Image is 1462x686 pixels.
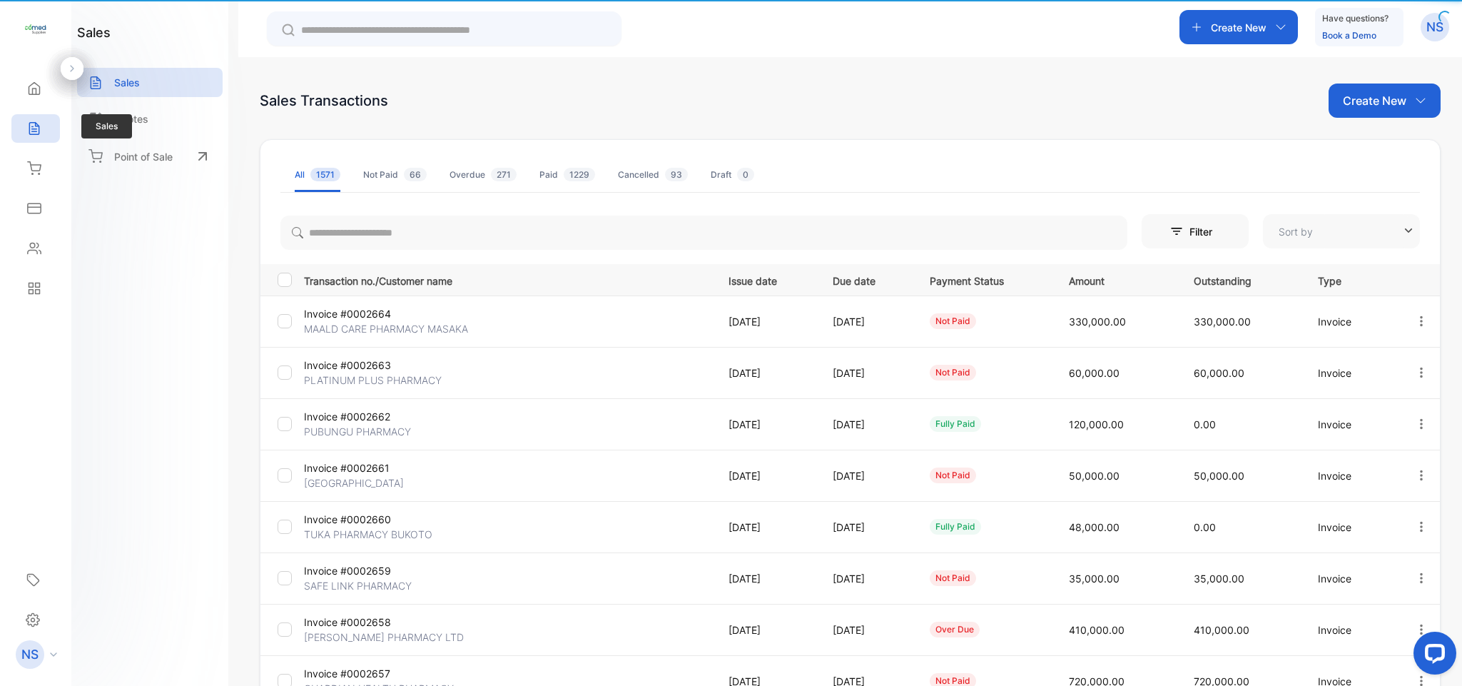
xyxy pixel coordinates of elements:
[1318,417,1385,432] p: Invoice
[1318,365,1385,380] p: Invoice
[1069,470,1120,482] span: 50,000.00
[1279,224,1313,239] p: Sort by
[1069,367,1120,379] span: 60,000.00
[564,168,595,181] span: 1229
[1329,84,1441,118] button: Create New
[729,417,804,432] p: [DATE]
[1194,572,1244,585] span: 35,000.00
[1069,572,1120,585] span: 35,000.00
[729,271,804,288] p: Issue date
[1069,521,1120,533] span: 48,000.00
[114,111,148,126] p: Quotes
[833,520,900,535] p: [DATE]
[930,313,976,329] div: not paid
[618,168,688,181] div: Cancelled
[1069,316,1126,328] span: 330,000.00
[304,424,440,439] p: PUBUNGU PHARMACY
[304,409,440,424] p: Invoice #0002662
[930,468,976,483] div: not paid
[930,622,980,637] div: over due
[304,373,442,388] p: PLATINUM PLUS PHARMACY
[304,475,440,490] p: [GEOGRAPHIC_DATA]
[77,68,223,97] a: Sales
[1179,10,1298,44] button: Create New
[491,168,517,181] span: 271
[833,271,900,288] p: Due date
[665,168,688,181] span: 93
[930,519,981,535] div: fully paid
[1194,521,1216,533] span: 0.00
[404,168,427,181] span: 66
[833,622,900,637] p: [DATE]
[450,168,517,181] div: Overdue
[930,570,976,586] div: not paid
[833,468,900,483] p: [DATE]
[1426,18,1443,36] p: NS
[1194,271,1289,288] p: Outstanding
[21,645,39,664] p: NS
[729,468,804,483] p: [DATE]
[81,114,132,138] span: Sales
[1194,470,1244,482] span: 50,000.00
[1069,271,1164,288] p: Amount
[1069,418,1124,430] span: 120,000.00
[295,168,340,181] div: All
[304,512,440,527] p: Invoice #0002660
[729,365,804,380] p: [DATE]
[1318,271,1385,288] p: Type
[1402,626,1462,686] iframe: LiveChat chat widget
[930,271,1040,288] p: Payment Status
[833,571,900,586] p: [DATE]
[304,578,440,593] p: SAFE LINK PHARMACY
[1318,520,1385,535] p: Invoice
[1322,11,1389,26] p: Have questions?
[304,615,440,630] p: Invoice #0002658
[1421,10,1449,44] button: NS
[304,321,468,336] p: MAALD CARE PHARMACY MASAKA
[114,149,173,164] p: Point of Sale
[1263,214,1420,248] button: Sort by
[729,622,804,637] p: [DATE]
[1194,418,1216,430] span: 0.00
[729,520,804,535] p: [DATE]
[729,571,804,586] p: [DATE]
[304,271,711,288] p: Transaction no./Customer name
[930,365,976,380] div: not paid
[77,141,223,172] a: Point of Sale
[1318,314,1385,329] p: Invoice
[304,460,440,475] p: Invoice #0002661
[833,314,900,329] p: [DATE]
[1211,20,1266,35] p: Create New
[1318,571,1385,586] p: Invoice
[1194,316,1251,328] span: 330,000.00
[833,365,900,380] p: [DATE]
[1318,622,1385,637] p: Invoice
[77,104,223,133] a: Quotes
[930,416,981,432] div: fully paid
[260,90,388,111] div: Sales Transactions
[304,563,440,578] p: Invoice #0002659
[539,168,595,181] div: Paid
[363,168,427,181] div: Not Paid
[304,630,464,645] p: [PERSON_NAME] PHARMACY LTD
[1194,624,1249,636] span: 410,000.00
[1322,30,1376,41] a: Book a Demo
[304,527,440,542] p: TUKA PHARMACY BUKOTO
[711,168,754,181] div: Draft
[310,168,340,181] span: 1571
[77,23,111,42] h1: sales
[1343,92,1406,109] p: Create New
[737,168,754,181] span: 0
[729,314,804,329] p: [DATE]
[304,358,440,373] p: Invoice #0002663
[304,306,440,321] p: Invoice #0002664
[1318,468,1385,483] p: Invoice
[304,666,440,681] p: Invoice #0002657
[114,75,140,90] p: Sales
[1069,624,1125,636] span: 410,000.00
[833,417,900,432] p: [DATE]
[1194,367,1244,379] span: 60,000.00
[25,19,46,40] img: logo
